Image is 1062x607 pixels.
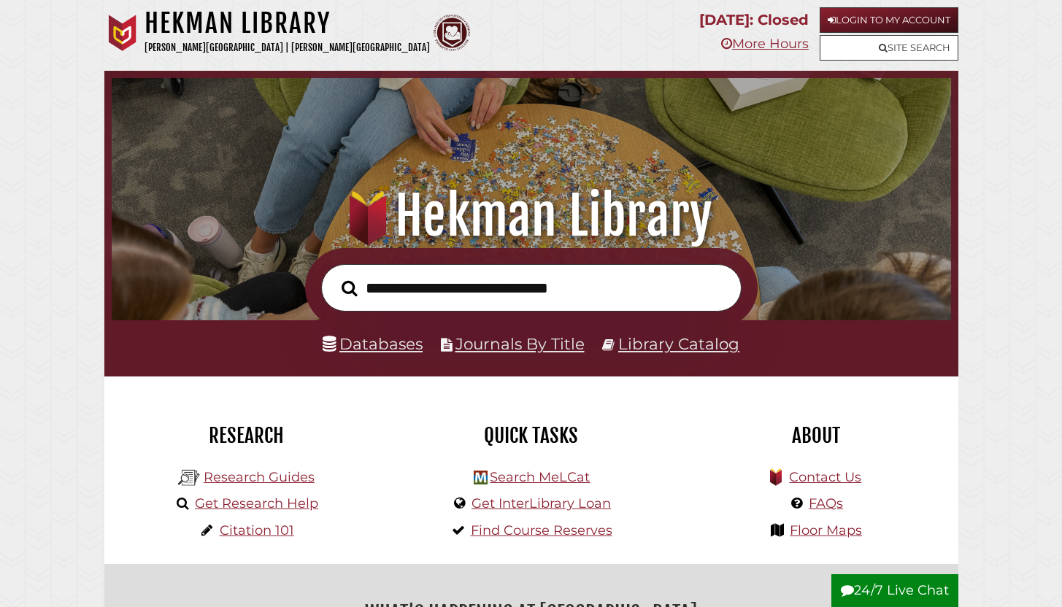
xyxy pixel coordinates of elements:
[127,184,934,248] h1: Hekman Library
[400,423,663,448] h2: Quick Tasks
[434,15,470,51] img: Calvin Theological Seminary
[820,7,958,33] a: Login to My Account
[820,35,958,61] a: Site Search
[789,469,861,485] a: Contact Us
[145,7,430,39] h1: Hekman Library
[490,469,590,485] a: Search MeLCat
[115,423,378,448] h2: Research
[204,469,315,485] a: Research Guides
[323,334,423,353] a: Databases
[145,39,430,56] p: [PERSON_NAME][GEOGRAPHIC_DATA] | [PERSON_NAME][GEOGRAPHIC_DATA]
[334,276,365,300] button: Search
[342,279,358,296] i: Search
[104,15,141,51] img: Calvin University
[721,36,809,52] a: More Hours
[178,467,200,489] img: Hekman Library Logo
[474,471,488,484] img: Hekman Library Logo
[618,334,739,353] a: Library Catalog
[471,522,612,538] a: Find Course Reserves
[685,423,947,448] h2: About
[455,334,585,353] a: Journals By Title
[220,522,294,538] a: Citation 101
[699,7,809,33] p: [DATE]: Closed
[472,495,611,511] a: Get InterLibrary Loan
[790,522,862,538] a: Floor Maps
[809,495,843,511] a: FAQs
[195,495,318,511] a: Get Research Help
